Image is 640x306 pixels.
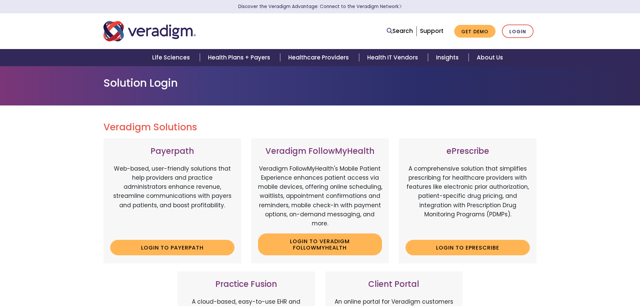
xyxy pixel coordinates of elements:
[420,27,443,35] a: Support
[454,25,496,38] a: Get Demo
[258,146,382,156] h3: Veradigm FollowMyHealth
[502,25,534,38] a: Login
[103,20,196,42] img: Veradigm logo
[110,164,234,235] p: Web-based, user-friendly solutions that help providers and practice administrators enhance revenu...
[280,49,359,66] a: Healthcare Providers
[258,233,382,255] a: Login to Veradigm FollowMyHealth
[406,146,530,156] h3: ePrescribe
[406,240,530,255] a: Login to ePrescribe
[399,3,402,10] span: Learn More
[387,27,413,36] a: Search
[238,3,402,10] a: Discover the Veradigm Advantage: Connect to the Veradigm NetworkLearn More
[332,279,456,289] h3: Client Portal
[406,164,530,235] p: A comprehensive solution that simplifies prescribing for healthcare providers with features like ...
[469,49,511,66] a: About Us
[103,77,537,89] h1: Solution Login
[428,49,469,66] a: Insights
[103,122,537,133] h2: Veradigm Solutions
[144,49,200,66] a: Life Sciences
[359,49,428,66] a: Health IT Vendors
[184,279,308,289] h3: Practice Fusion
[200,49,280,66] a: Health Plans + Payers
[110,146,234,156] h3: Payerpath
[110,240,234,255] a: Login to Payerpath
[258,164,382,228] p: Veradigm FollowMyHealth's Mobile Patient Experience enhances patient access via mobile devices, o...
